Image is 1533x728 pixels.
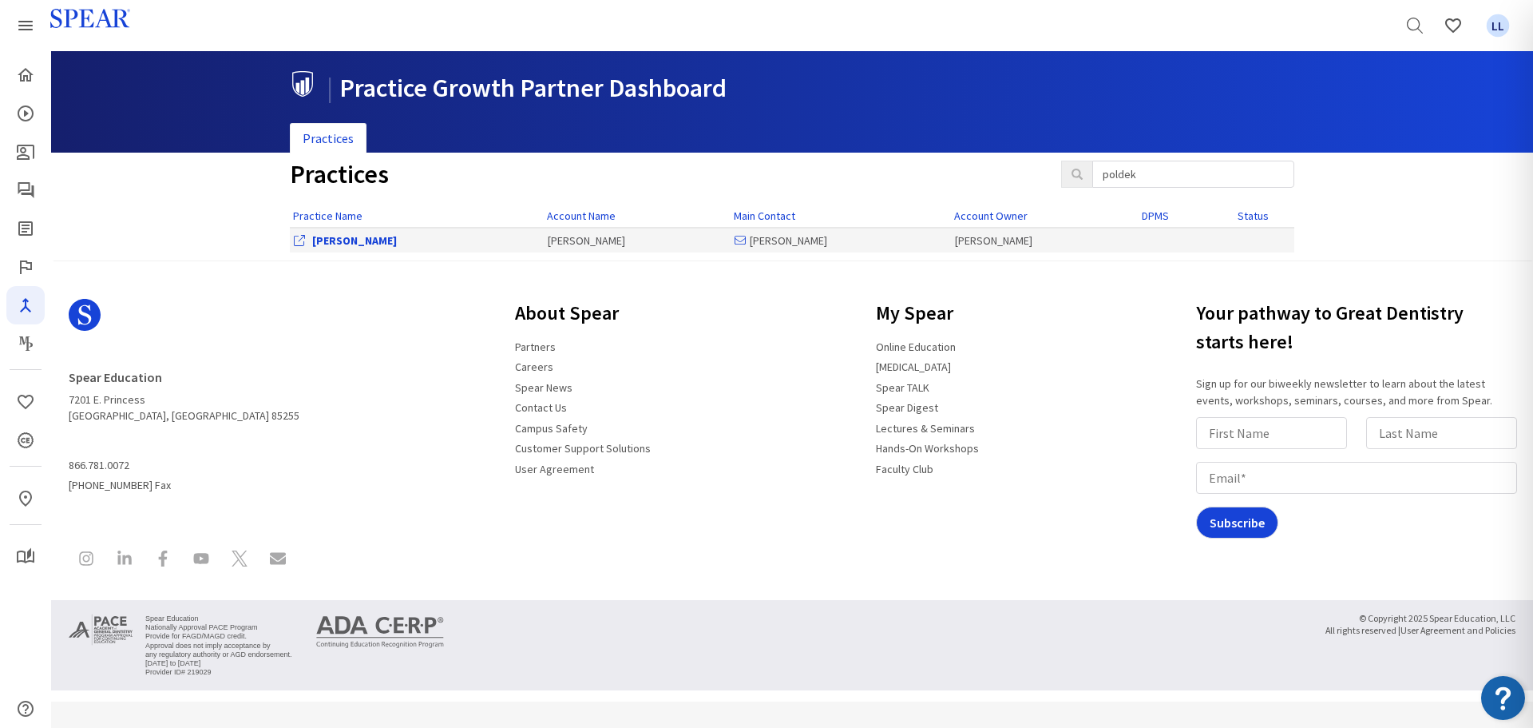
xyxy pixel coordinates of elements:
[290,123,366,154] a: Practices
[290,71,1282,102] h1: Practice Growth Partner Dashboard
[69,452,299,493] span: [PHONE_NUMBER] Fax
[505,394,576,421] a: Contact Us
[6,209,45,248] a: Spear Digest
[866,333,965,360] a: Online Education
[1487,14,1510,38] span: LL
[260,541,295,580] a: Contact Spear Education
[145,632,292,641] li: Provide for FAGD/MAGD credit.
[69,613,133,646] img: Approved PACE Program Provider
[184,541,219,580] a: Spear Education on YouTube
[866,374,939,401] a: Spear TALK
[69,299,101,331] svg: Spear Logo
[6,538,45,576] a: My Study Club
[145,659,292,668] li: [DATE] to [DATE]
[1366,417,1517,449] input: Last Name
[290,161,1037,189] h1: Practices
[145,668,292,677] li: Provider ID# 219029
[548,233,727,249] div: [PERSON_NAME]
[1196,507,1278,539] input: Subscribe
[1479,6,1517,45] a: Favorites
[6,248,45,286] a: Faculty Club Elite
[734,209,795,223] a: Main Contact
[866,353,961,380] a: [MEDICAL_DATA]
[1196,292,1523,363] h3: Your pathway to Great Dentistry starts here!
[6,286,45,324] a: Navigator Pro
[6,324,45,363] a: Masters Program
[6,421,45,459] a: CE Credits
[316,616,444,648] img: ADA CERP Continuing Education Recognition Program
[145,623,292,632] li: Nationally Approval PACE Program
[1396,6,1434,45] a: Search
[505,353,563,380] a: Careers
[222,541,257,580] a: Spear Education on X
[69,363,299,424] address: 7201 E. Princess [GEOGRAPHIC_DATA], [GEOGRAPHIC_DATA] 85255
[6,6,45,45] a: Spear Products
[954,209,1028,223] a: Account Owner
[1400,621,1515,639] a: User Agreement and Policies
[866,435,988,462] a: Hands-On Workshops
[1481,676,1525,720] img: Resource Center badge
[1325,613,1515,637] small: © Copyright 2025 Spear Education, LLC All rights reserved |
[1481,676,1525,720] button: Open Resource Center
[69,292,299,350] a: Spear Logo
[547,209,616,223] a: Account Name
[69,452,139,479] a: 866.781.0072
[6,133,45,171] a: Patient Education
[505,333,565,360] a: Partners
[6,690,45,728] a: Help
[505,415,597,442] a: Campus Safety
[1434,6,1472,45] a: Favorites
[1196,376,1523,409] p: Sign up for our biweekly newsletter to learn about the latest events, workshops, seminars, course...
[327,72,333,104] span: |
[312,233,397,248] a: View Office Dashboard
[955,233,1135,249] div: [PERSON_NAME]
[866,292,988,334] h3: My Spear
[866,394,948,421] a: Spear Digest
[145,615,292,623] li: Spear Education
[69,363,172,392] a: Spear Education
[505,374,582,401] a: Spear News
[735,233,947,249] div: [PERSON_NAME]
[145,650,292,659] li: any regulatory authority or AGD endorsement.
[1238,209,1269,223] a: Status
[293,209,362,223] a: Practice Name
[145,642,292,650] li: Approval does not imply acceptance by
[866,415,984,442] a: Lectures & Seminars
[1196,462,1517,494] input: Email*
[1196,417,1347,449] input: First Name
[6,171,45,209] a: Spear Talk
[505,435,660,462] a: Customer Support Solutions
[6,479,45,518] a: In-Person & Virtual
[6,56,45,94] a: Home
[6,94,45,133] a: Courses
[1142,209,1169,223] a: DPMS
[145,541,180,580] a: Spear Education on Facebook
[505,455,604,483] a: User Agreement
[1092,161,1294,188] input: Search Practices
[505,292,660,334] h3: About Spear
[6,383,45,421] a: Favorites
[107,541,142,580] a: Spear Education on LinkedIn
[69,541,104,580] a: Spear Education on Instagram
[866,455,943,483] a: Faculty Club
